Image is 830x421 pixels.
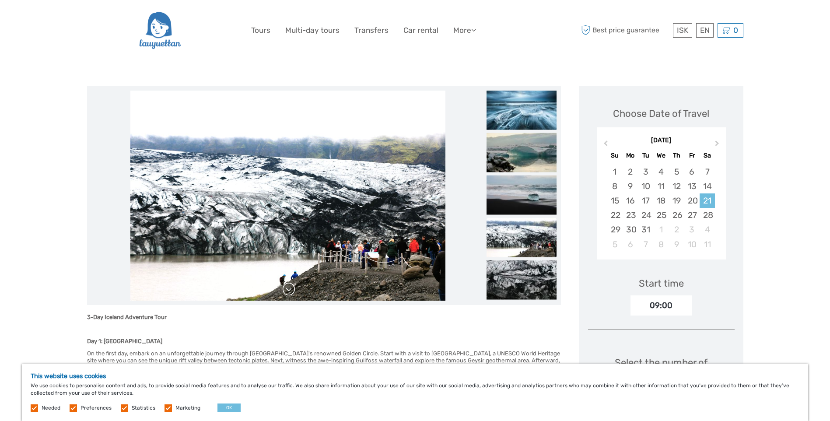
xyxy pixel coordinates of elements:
div: Sa [700,150,715,161]
div: Choose Monday, March 23rd, 2026 [623,208,638,222]
div: Choose Thursday, April 9th, 2026 [669,237,684,252]
div: Choose Monday, April 6th, 2026 [623,237,638,252]
a: More [453,24,476,37]
label: Statistics [132,404,155,412]
div: Choose Wednesday, March 25th, 2026 [653,208,669,222]
img: 2954-36deae89-f5b4-4889-ab42-60a468582106_logo_big.png [138,7,181,54]
div: Choose Sunday, March 22nd, 2026 [607,208,623,222]
span: ISK [677,26,688,35]
button: Previous Month [598,138,612,152]
label: Marketing [175,404,200,412]
img: 313debd8ae7f445b9ae38e104091fa74_slider_thumbnail.jpeg [487,133,557,172]
div: month 2026-03 [599,165,723,252]
button: Next Month [711,138,725,152]
div: Choose Saturday, March 7th, 2026 [700,165,715,179]
a: Tours [251,24,270,37]
div: EN [696,23,714,38]
span: Best price guarantee [579,23,671,38]
div: Choose Monday, March 16th, 2026 [623,193,638,208]
div: Choose Tuesday, March 3rd, 2026 [638,165,653,179]
div: Choose Friday, March 27th, 2026 [684,208,700,222]
div: Mo [623,150,638,161]
div: Start time [639,277,684,290]
div: Choose Tuesday, March 10th, 2026 [638,179,653,193]
div: Choose Sunday, March 1st, 2026 [607,165,623,179]
div: Choose Date of Travel [613,107,709,120]
div: Choose Saturday, April 11th, 2026 [700,237,715,252]
label: Preferences [81,404,112,412]
img: 16abbe796efe4c4ab2536af0e49b6291_slider_thumbnail.jpeg [487,90,557,130]
div: Choose Monday, March 2nd, 2026 [623,165,638,179]
div: Choose Sunday, March 15th, 2026 [607,193,623,208]
div: Choose Sunday, March 29th, 2026 [607,222,623,237]
div: Choose Saturday, April 4th, 2026 [700,222,715,237]
strong: 3-Day Iceland Adventure Tour [87,314,167,320]
a: Car rental [403,24,438,37]
div: Choose Saturday, March 14th, 2026 [700,179,715,193]
span: 0 [732,26,739,35]
div: Choose Friday, April 10th, 2026 [684,237,700,252]
div: Choose Thursday, March 26th, 2026 [669,208,684,222]
div: Choose Friday, April 3rd, 2026 [684,222,700,237]
div: Fr [684,150,700,161]
div: Choose Thursday, April 2nd, 2026 [669,222,684,237]
div: Choose Thursday, March 19th, 2026 [669,193,684,208]
div: We use cookies to personalise content and ads, to provide social media features and to analyse ou... [22,364,808,421]
div: Th [669,150,684,161]
img: 43b910fbab8d452d814d6ca553af02d6_slider_thumbnail.jpeg [487,175,557,214]
div: Choose Thursday, March 12th, 2026 [669,179,684,193]
div: Choose Tuesday, March 24th, 2026 [638,208,653,222]
div: Choose Saturday, March 28th, 2026 [700,208,715,222]
h5: This website uses cookies [31,372,799,380]
div: Tu [638,150,653,161]
div: Choose Monday, March 30th, 2026 [623,222,638,237]
button: OK [217,403,241,412]
h6: On the first day, embark on an unforgettable journey through [GEOGRAPHIC_DATA]'s renowned Golden ... [87,350,561,371]
div: We [653,150,669,161]
div: Choose Saturday, March 21st, 2026 [700,193,715,208]
div: Choose Monday, March 9th, 2026 [623,179,638,193]
div: [DATE] [597,136,726,145]
div: Choose Friday, March 6th, 2026 [684,165,700,179]
div: Select the number of participants [588,356,735,396]
div: Choose Thursday, March 5th, 2026 [669,165,684,179]
a: Transfers [354,24,389,37]
img: 2a738ba1135943e3bb4ede9da227d47e_slider_thumbnail.jpeg [487,218,557,257]
div: Choose Wednesday, March 18th, 2026 [653,193,669,208]
button: Open LiveChat chat widget [101,14,111,24]
div: Choose Tuesday, April 7th, 2026 [638,237,653,252]
div: Su [607,150,623,161]
img: 3d4353bda6424a2fb4c39d38cd9c3f45_slider_thumbnail.jpeg [487,260,557,299]
div: Choose Wednesday, March 11th, 2026 [653,179,669,193]
div: Choose Tuesday, March 17th, 2026 [638,193,653,208]
a: Multi-day tours [285,24,340,37]
div: 09:00 [630,295,692,316]
p: We're away right now. Please check back later! [12,15,99,22]
strong: Day 1: [GEOGRAPHIC_DATA] [87,338,162,344]
div: Choose Tuesday, March 31st, 2026 [638,222,653,237]
div: Choose Wednesday, April 8th, 2026 [653,237,669,252]
div: Choose Sunday, March 8th, 2026 [607,179,623,193]
div: Choose Friday, March 13th, 2026 [684,179,700,193]
div: Choose Wednesday, April 1st, 2026 [653,222,669,237]
div: Choose Wednesday, March 4th, 2026 [653,165,669,179]
div: Choose Sunday, April 5th, 2026 [607,237,623,252]
label: Needed [42,404,60,412]
img: 2a738ba1135943e3bb4ede9da227d47e_main_slider.jpeg [130,91,445,301]
div: Choose Friday, March 20th, 2026 [684,193,700,208]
